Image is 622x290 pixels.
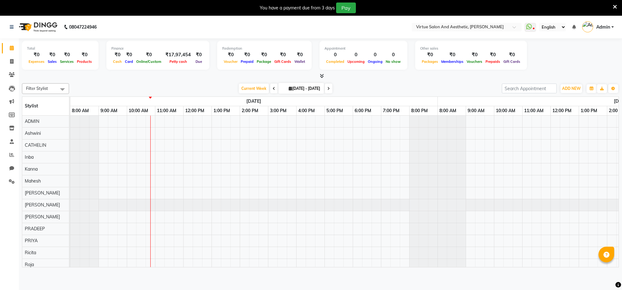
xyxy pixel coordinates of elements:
[58,51,75,58] div: ₹0
[245,97,263,106] a: September 1, 2025
[25,178,41,184] span: Mahesh
[25,226,45,232] span: PRADEEP
[46,59,58,64] span: Sales
[25,166,38,172] span: Kanna
[325,106,345,115] a: 5:00 PM
[366,59,384,64] span: Ongoing
[193,51,204,58] div: ₹0
[381,106,401,115] a: 7:00 PM
[25,130,41,136] span: Ashwini
[239,84,269,93] span: Current Week
[494,106,517,115] a: 10:00 AM
[168,59,189,64] span: Petty cash
[222,51,239,58] div: ₹0
[212,106,232,115] a: 1:00 PM
[184,106,206,115] a: 12:00 PM
[155,106,178,115] a: 11:00 AM
[466,106,486,115] a: 9:00 AM
[484,59,502,64] span: Prepaids
[336,3,356,13] button: Pay
[560,84,582,93] button: ADD NEW
[111,51,123,58] div: ₹0
[222,46,307,51] div: Redemption
[420,51,440,58] div: ₹0
[27,51,46,58] div: ₹0
[465,51,484,58] div: ₹0
[25,142,46,148] span: CATHELIN
[420,46,522,51] div: Other sales
[127,106,150,115] a: 10:00 AM
[324,59,346,64] span: Completed
[25,118,39,124] span: ADMIN
[440,59,465,64] span: Memberships
[25,190,60,196] span: [PERSON_NAME]
[260,5,335,11] div: You have a payment due from 3 days
[502,51,522,58] div: ₹0
[111,59,123,64] span: Cash
[75,59,94,64] span: Products
[70,106,90,115] a: 8:00 AM
[384,59,402,64] span: No show
[273,51,293,58] div: ₹0
[293,59,307,64] span: Wallet
[346,51,366,58] div: 0
[255,51,273,58] div: ₹0
[384,51,402,58] div: 0
[27,59,46,64] span: Expenses
[502,59,522,64] span: Gift Cards
[287,86,322,91] span: [DATE] - [DATE]
[438,106,458,115] a: 8:00 AM
[239,51,255,58] div: ₹0
[25,103,38,109] span: Stylist
[163,51,193,58] div: ₹17,97,454
[46,51,58,58] div: ₹0
[222,59,239,64] span: Voucher
[27,46,94,51] div: Total
[239,59,255,64] span: Prepaid
[551,106,573,115] a: 12:00 PM
[297,106,316,115] a: 4:00 PM
[25,214,60,220] span: [PERSON_NAME]
[324,51,346,58] div: 0
[582,21,593,32] img: Admin
[99,106,119,115] a: 9:00 AM
[440,51,465,58] div: ₹0
[123,51,135,58] div: ₹0
[69,18,97,36] b: 08047224946
[25,238,38,243] span: PRIYA
[240,106,260,115] a: 2:00 PM
[366,51,384,58] div: 0
[420,59,440,64] span: Packages
[16,18,59,36] img: logo
[111,46,204,51] div: Finance
[75,51,94,58] div: ₹0
[353,106,373,115] a: 6:00 PM
[123,59,135,64] span: Card
[502,84,557,93] input: Search Appointment
[324,46,402,51] div: Appointment
[25,154,34,160] span: Inba
[465,59,484,64] span: Vouchers
[26,86,48,91] span: Filter Stylist
[268,106,288,115] a: 3:00 PM
[523,106,545,115] a: 11:00 AM
[484,51,502,58] div: ₹0
[58,59,75,64] span: Services
[346,59,366,64] span: Upcoming
[25,202,60,208] span: [PERSON_NAME]
[293,51,307,58] div: ₹0
[255,59,273,64] span: Package
[25,250,36,255] span: Ricita
[579,106,599,115] a: 1:00 PM
[410,106,429,115] a: 8:00 PM
[562,86,581,91] span: ADD NEW
[25,262,34,267] span: Roja
[135,59,163,64] span: Online/Custom
[135,51,163,58] div: ₹0
[194,59,204,64] span: Due
[273,59,293,64] span: Gift Cards
[596,24,610,30] span: Admin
